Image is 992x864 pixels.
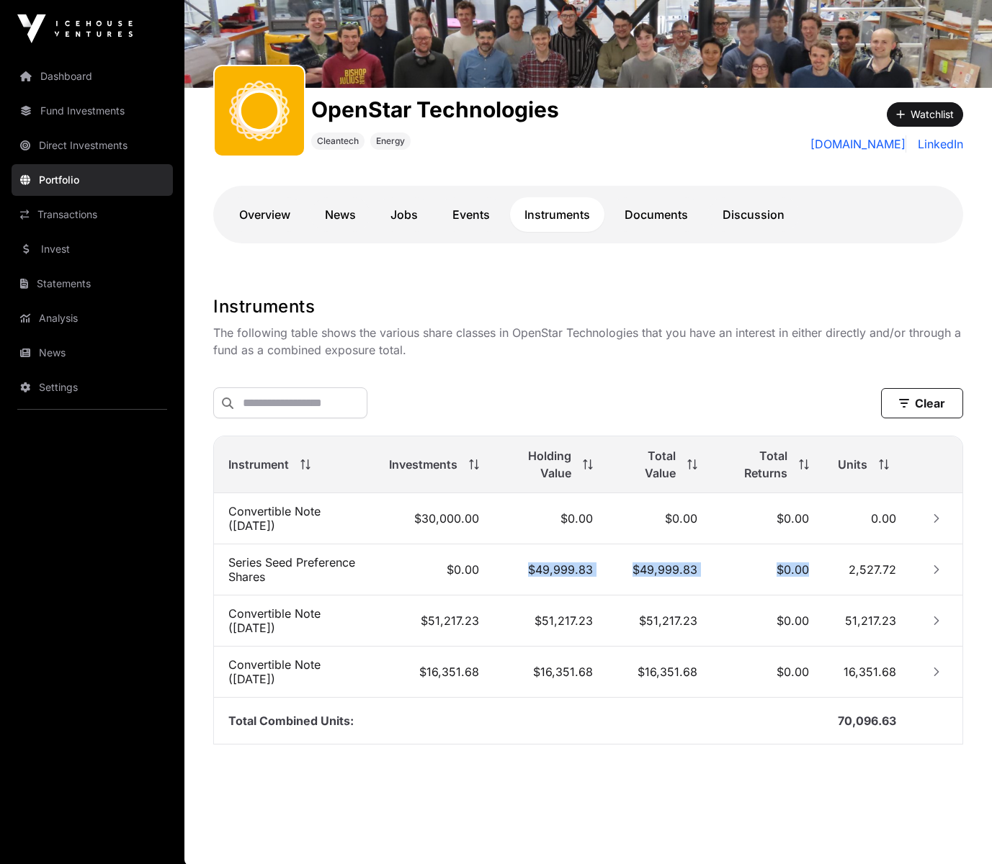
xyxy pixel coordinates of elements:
span: Units [838,456,867,473]
span: 0.00 [871,511,896,526]
a: Analysis [12,302,173,334]
td: Convertible Note ([DATE]) [214,595,375,647]
span: 2,527.72 [849,562,896,577]
h1: OpenStar Technologies [311,96,559,122]
td: $16,351.68 [493,647,607,698]
a: Instruments [510,197,604,232]
button: Clear [881,388,963,418]
td: $51,217.23 [607,595,712,647]
span: Investments [389,456,457,473]
span: Instrument [228,456,289,473]
span: Energy [376,135,405,147]
a: Dashboard [12,60,173,92]
h1: Instruments [213,295,963,318]
span: 51,217.23 [845,613,896,628]
a: Jobs [376,197,432,232]
td: $51,217.23 [493,595,607,647]
a: Portfolio [12,164,173,196]
td: $0.00 [712,493,823,544]
td: Convertible Note ([DATE]) [214,493,375,544]
td: Series Seed Preference Shares [214,544,375,595]
p: The following table shows the various share classes in OpenStar Technologies that you have an int... [213,324,963,359]
span: Total Combined Units: [228,714,354,728]
a: Settings [12,372,173,403]
td: $16,351.68 [607,647,712,698]
td: $49,999.83 [607,544,712,595]
td: $16,351.68 [375,647,493,698]
a: Events [438,197,504,232]
a: News [310,197,370,232]
span: 70,096.63 [838,714,896,728]
td: $0.00 [493,493,607,544]
img: OpenStar.svg [220,72,298,150]
a: Statements [12,268,173,300]
button: Watchlist [887,102,963,127]
span: Holding Value [508,447,571,482]
button: Row Collapsed [925,558,948,581]
a: [DOMAIN_NAME] [810,135,906,153]
a: Direct Investments [12,130,173,161]
span: Total Value [622,447,676,482]
td: $51,217.23 [375,595,493,647]
span: Cleantech [317,135,359,147]
button: Row Collapsed [925,507,948,530]
a: Documents [610,197,702,232]
iframe: Chat Widget [920,795,992,864]
button: Row Collapsed [925,660,948,683]
td: $49,999.83 [493,544,607,595]
a: Invest [12,233,173,265]
span: 16,351.68 [844,665,896,679]
td: $30,000.00 [375,493,493,544]
td: $0.00 [375,544,493,595]
a: Discussion [708,197,799,232]
a: Overview [225,197,305,232]
nav: Tabs [225,197,952,232]
a: News [12,337,173,369]
img: Icehouse Ventures Logo [17,14,133,43]
a: LinkedIn [912,135,963,153]
a: Fund Investments [12,95,173,127]
span: Total Returns [726,447,787,482]
td: $0.00 [712,544,823,595]
button: Row Collapsed [925,609,948,632]
td: Convertible Note ([DATE]) [214,647,375,698]
a: Transactions [12,199,173,230]
td: $0.00 [712,647,823,698]
td: $0.00 [607,493,712,544]
td: $0.00 [712,595,823,647]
